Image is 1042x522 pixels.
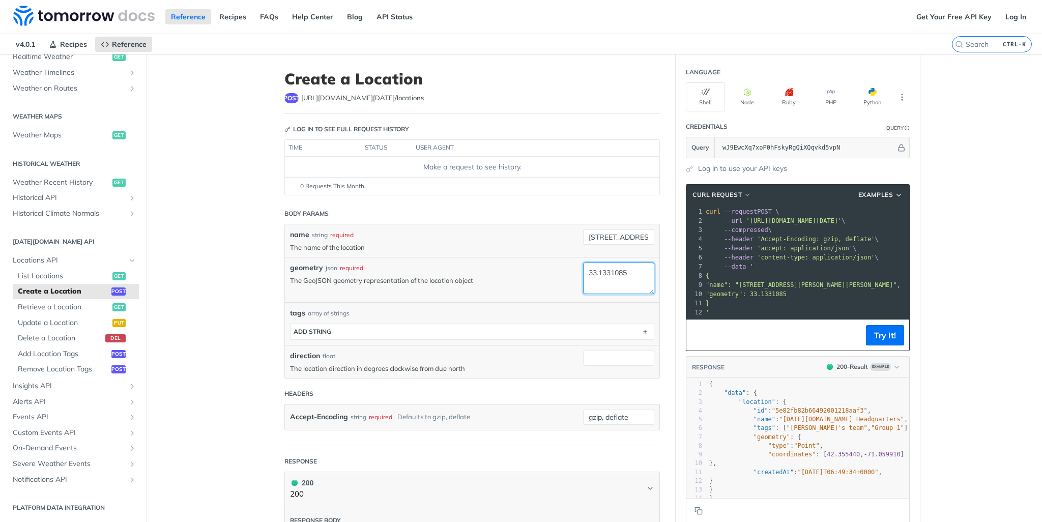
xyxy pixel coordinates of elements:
span: ' [750,263,754,270]
button: cURL Request [689,190,755,200]
span: POST \ [706,208,779,215]
span: get [112,272,126,280]
a: Reference [95,37,152,52]
div: 4 [686,407,702,415]
button: Show subpages for Events API [128,413,136,421]
div: 6 [686,253,704,262]
a: Reference [165,9,211,24]
span: "geometry" [754,433,790,441]
label: geometry [290,263,323,273]
div: Language [686,68,720,77]
div: Defaults to gzip, deflate [397,410,470,424]
span: "[DATE][DOMAIN_NAME] Headquarters" [779,416,904,423]
span: : [ , ] [709,424,908,431]
span: Recipes [60,40,87,49]
span: \ [706,254,879,261]
a: Delete a Locationdel [13,331,139,346]
label: direction [290,351,320,361]
span: 'accept: application/json' [757,245,853,252]
span: Weather Timelines [13,68,126,78]
span: "name": "[STREET_ADDRESS][PERSON_NAME][PERSON_NAME]", [706,281,901,288]
div: 1 [686,207,704,216]
button: Query [686,137,715,158]
span: Reference [112,40,147,49]
span: curl [706,208,720,215]
span: } [709,486,713,493]
span: : { [709,398,787,405]
span: "id" [754,407,768,414]
button: Try It! [866,325,904,345]
span: 42.355440 [827,451,860,458]
span: --header [724,245,754,252]
a: Retrieve a Locationget [13,300,139,315]
span: Remove Location Tags [18,364,109,374]
div: 1 [686,380,702,389]
p: The GeoJSON geometry representation of the location object [290,276,578,285]
textarea: 33.1331085 [583,263,654,294]
span: Add Location Tags [18,349,109,359]
a: API Status [371,9,418,24]
span: \ [706,236,879,243]
div: 8 [686,442,702,450]
span: Delete a Location [18,333,103,343]
span: Locations API [13,255,126,266]
div: float [323,352,335,361]
a: On-Demand EventsShow subpages for On-Demand Events [8,441,139,456]
a: Recipes [214,9,252,24]
svg: Search [955,40,963,48]
span: --url [724,217,742,224]
span: post [284,93,299,103]
span: Severe Weather Events [13,459,126,469]
div: Credentials [686,122,728,131]
button: More Languages [894,90,910,105]
span: get [112,303,126,311]
span: get [112,179,126,187]
a: Historical Climate NormalsShow subpages for Historical Climate Normals [8,206,139,221]
div: string [351,410,366,424]
span: put [112,319,126,327]
button: Show subpages for Historical API [128,194,136,202]
a: Recipes [43,37,93,52]
span: post [111,350,126,358]
span: "[DATE]T06:49:34+0000" [797,469,878,476]
button: Show subpages for Notifications API [128,476,136,484]
span: 0 Requests This Month [300,182,364,191]
h2: Weather Maps [8,112,139,121]
span: Weather on Routes [13,83,126,94]
span: \ [706,245,856,252]
button: Hide [896,142,907,153]
span: --request [724,208,757,215]
span: { [709,381,713,388]
th: status [361,140,412,156]
span: Historical API [13,193,126,203]
a: Create a Locationpost [13,284,139,299]
div: 12 [686,308,704,317]
span: v4.0.1 [10,37,41,52]
button: PHP [811,82,850,111]
svg: Key [284,126,291,132]
span: "coordinates" [768,451,816,458]
span: List Locations [18,271,110,281]
span: 200 [292,480,298,486]
span: } [709,495,713,502]
button: Python [853,82,892,111]
span: : , [709,442,823,449]
span: Custom Events API [13,428,126,438]
a: Weather TimelinesShow subpages for Weather Timelines [8,65,139,80]
div: QueryInformation [886,124,910,132]
span: post [111,365,126,373]
span: Insights API [13,381,126,391]
span: : { [709,433,801,441]
a: Log in to use your API keys [698,163,787,174]
a: Historical APIShow subpages for Historical API [8,190,139,206]
button: Examples [855,190,907,200]
button: ADD string [291,324,654,339]
div: Headers [284,389,313,398]
span: Historical Climate Normals [13,209,126,219]
div: 5 [686,415,702,424]
button: Show subpages for On-Demand Events [128,444,136,452]
div: required [330,230,354,240]
span: "[PERSON_NAME]'s team" [787,424,867,431]
span: --header [724,236,754,243]
p: 200 [290,488,313,500]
